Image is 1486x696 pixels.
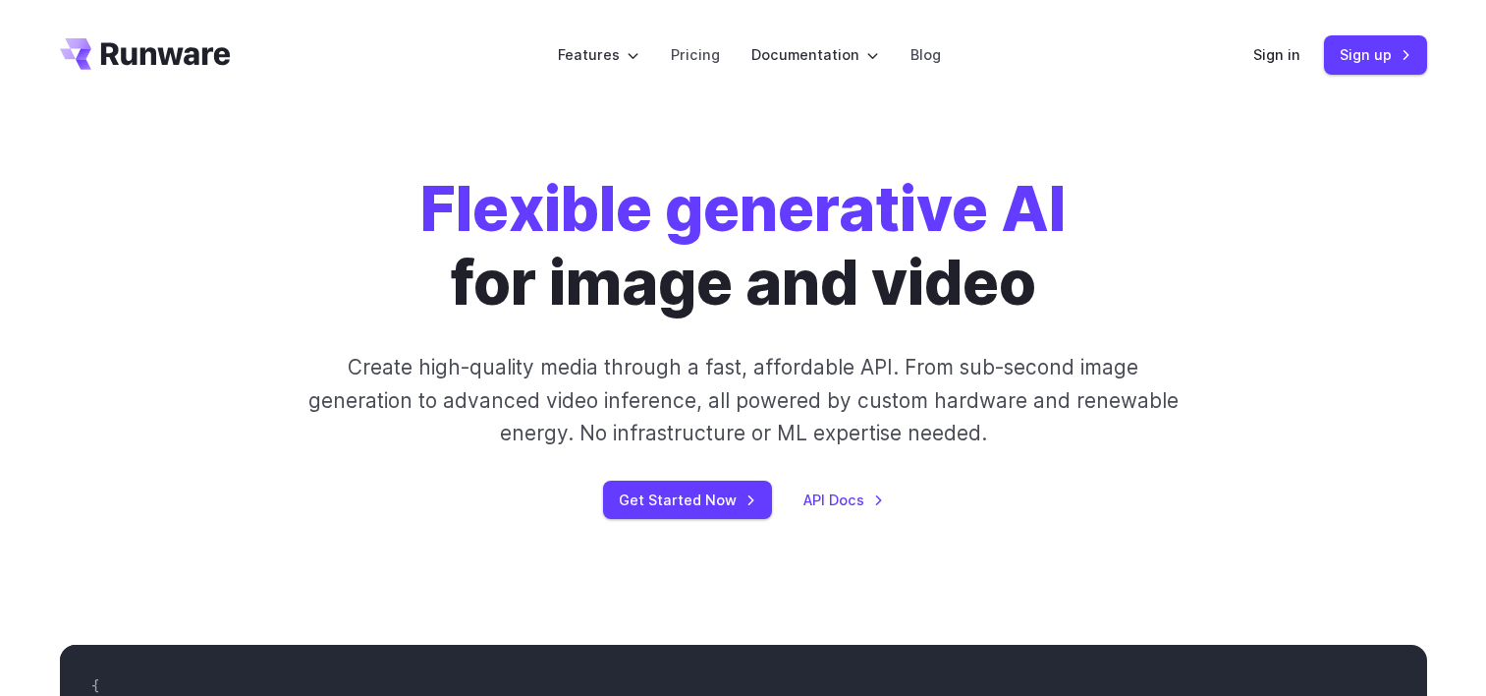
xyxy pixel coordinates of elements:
a: Get Started Now [603,481,772,519]
p: Create high-quality media through a fast, affordable API. From sub-second image generation to adv... [305,351,1181,449]
a: Go to / [60,38,231,70]
a: Sign in [1253,43,1300,66]
a: Blog [910,43,941,66]
strong: Flexible generative AI [420,172,1066,246]
label: Documentation [751,43,879,66]
a: API Docs [803,489,884,511]
a: Pricing [671,43,720,66]
span: { [91,677,99,695]
h1: for image and video [420,173,1066,319]
a: Sign up [1324,35,1427,74]
label: Features [558,43,639,66]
